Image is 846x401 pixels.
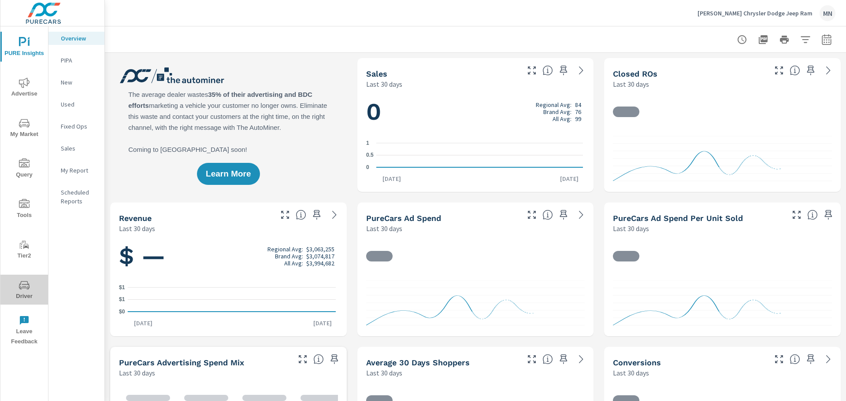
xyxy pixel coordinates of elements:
[557,352,571,366] span: Save this to your personalized report
[48,142,104,155] div: Sales
[366,69,387,78] h5: Sales
[376,174,407,183] p: [DATE]
[48,54,104,67] div: PIPA
[525,63,539,77] button: Make Fullscreen
[119,223,155,234] p: Last 30 days
[366,368,402,378] p: Last 30 days
[366,140,369,146] text: 1
[574,352,588,366] a: See more details in report
[613,358,661,367] h5: Conversions
[327,208,341,222] a: See more details in report
[278,208,292,222] button: Make Fullscreen
[613,79,649,89] p: Last 30 days
[790,65,800,76] span: Number of Repair Orders Closed by the selected dealership group over the selected time range. [So...
[3,199,45,221] span: Tools
[119,213,152,223] h5: Revenue
[61,122,97,131] p: Fixed Ops
[613,368,649,378] p: Last 30 days
[119,309,125,315] text: $0
[790,354,800,364] span: The number of dealer-specified goals completed by a visitor. [Source: This data is provided by th...
[366,152,374,158] text: 0.5
[772,352,786,366] button: Make Fullscreen
[3,77,45,99] span: Advertise
[553,115,571,122] p: All Avg:
[542,65,553,76] span: Number of vehicles sold by the dealership over the selected date range. [Source: This data is sou...
[313,354,324,364] span: This table looks at how you compare to the amount of budget you spend per channel as opposed to y...
[3,280,45,302] span: Driver
[306,260,334,267] p: $3,994,682
[557,208,571,222] span: Save this to your personalized report
[61,78,97,87] p: New
[0,26,48,350] div: nav menu
[772,63,786,77] button: Make Fullscreen
[542,210,553,220] span: Total cost of media for all PureCars channels for the selected dealership group over the selected...
[275,253,303,260] p: Brand Avg:
[366,97,585,127] h1: 0
[310,208,324,222] span: Save this to your personalized report
[327,352,341,366] span: Save this to your personalized report
[48,120,104,133] div: Fixed Ops
[3,118,45,140] span: My Market
[296,352,310,366] button: Make Fullscreen
[3,239,45,261] span: Tier2
[797,31,814,48] button: Apply Filters
[61,144,97,153] p: Sales
[284,260,303,267] p: All Avg:
[543,108,571,115] p: Brand Avg:
[698,9,813,17] p: [PERSON_NAME] Chrysler Dodge Jeep Ram
[525,352,539,366] button: Make Fullscreen
[804,352,818,366] span: Save this to your personalized report
[366,79,402,89] p: Last 30 days
[574,208,588,222] a: See more details in report
[306,246,334,253] p: $3,063,255
[821,63,835,77] a: See more details in report
[366,213,441,223] h5: PureCars Ad Spend
[206,170,251,178] span: Learn More
[119,368,155,378] p: Last 30 days
[754,31,772,48] button: "Export Report to PDF"
[818,31,835,48] button: Select Date Range
[48,98,104,111] div: Used
[128,319,159,327] p: [DATE]
[61,34,97,43] p: Overview
[554,174,585,183] p: [DATE]
[48,32,104,45] div: Overview
[575,108,581,115] p: 76
[575,101,581,108] p: 84
[267,246,303,253] p: Regional Avg:
[61,188,97,206] p: Scheduled Reports
[307,319,338,327] p: [DATE]
[820,5,835,21] div: MN
[366,358,470,367] h5: Average 30 Days Shoppers
[790,208,804,222] button: Make Fullscreen
[366,164,369,170] text: 0
[536,101,571,108] p: Regional Avg:
[542,354,553,364] span: A rolling 30 day total of daily Shoppers on the dealership website, averaged over the selected da...
[821,352,835,366] a: See more details in report
[574,63,588,77] a: See more details in report
[3,158,45,180] span: Query
[61,166,97,175] p: My Report
[48,164,104,177] div: My Report
[119,297,125,303] text: $1
[821,208,835,222] span: Save this to your personalized report
[119,358,244,367] h5: PureCars Advertising Spend Mix
[613,213,743,223] h5: PureCars Ad Spend Per Unit Sold
[61,56,97,65] p: PIPA
[575,115,581,122] p: 99
[197,163,260,185] button: Learn More
[306,253,334,260] p: $3,074,817
[48,186,104,208] div: Scheduled Reports
[61,100,97,109] p: Used
[119,241,338,271] h1: $ —
[366,223,402,234] p: Last 30 days
[3,315,45,347] span: Leave Feedback
[48,76,104,89] div: New
[119,284,125,291] text: $1
[557,63,571,77] span: Save this to your personalized report
[613,223,649,234] p: Last 30 days
[804,63,818,77] span: Save this to your personalized report
[296,210,306,220] span: Total sales revenue over the selected date range. [Source: This data is sourced from the dealer’s...
[807,210,818,220] span: Average cost of advertising per each vehicle sold at the dealer over the selected date range. The...
[775,31,793,48] button: Print Report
